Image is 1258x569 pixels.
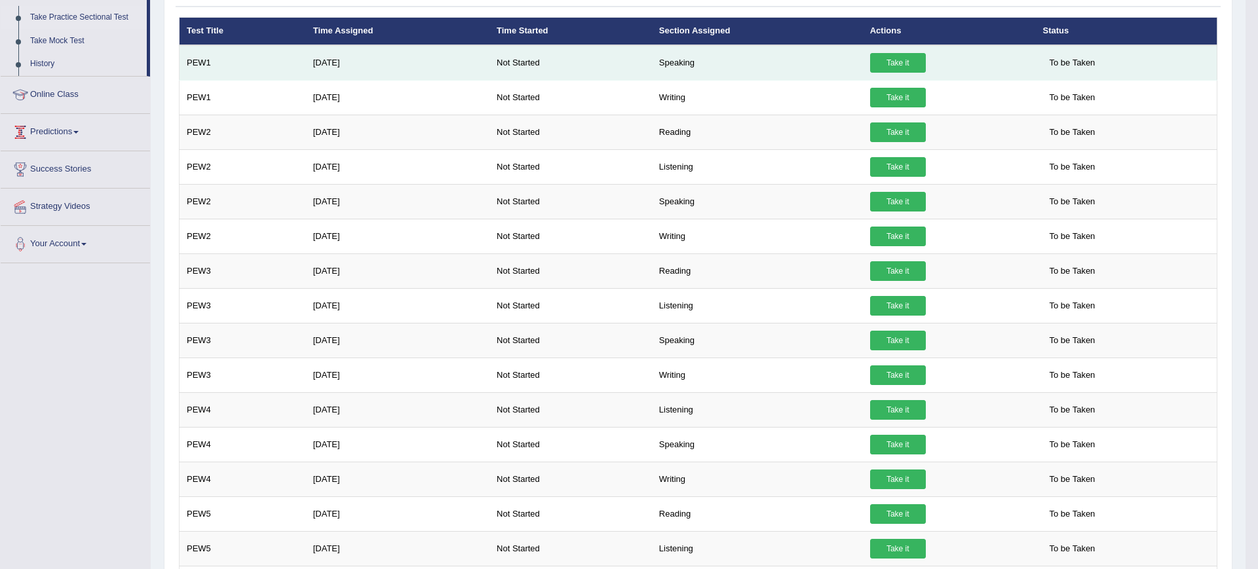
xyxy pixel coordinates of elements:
[306,288,489,323] td: [DATE]
[652,253,863,288] td: Reading
[1,114,150,147] a: Predictions
[489,462,652,496] td: Not Started
[652,18,863,45] th: Section Assigned
[1042,331,1101,350] span: To be Taken
[870,539,926,559] a: Take it
[1042,504,1101,524] span: To be Taken
[870,88,926,107] a: Take it
[1,151,150,184] a: Success Stories
[24,29,147,53] a: Take Mock Test
[489,427,652,462] td: Not Started
[870,261,926,281] a: Take it
[652,45,863,81] td: Speaking
[306,531,489,566] td: [DATE]
[180,253,306,288] td: PEW3
[489,80,652,115] td: Not Started
[1042,400,1101,420] span: To be Taken
[1042,435,1101,454] span: To be Taken
[652,288,863,323] td: Listening
[180,462,306,496] td: PEW4
[863,18,1036,45] th: Actions
[306,323,489,358] td: [DATE]
[870,365,926,385] a: Take it
[489,45,652,81] td: Not Started
[180,288,306,323] td: PEW3
[870,296,926,316] a: Take it
[1042,296,1101,316] span: To be Taken
[306,496,489,531] td: [DATE]
[870,227,926,246] a: Take it
[306,18,489,45] th: Time Assigned
[652,184,863,219] td: Speaking
[1042,157,1101,177] span: To be Taken
[180,358,306,392] td: PEW3
[306,219,489,253] td: [DATE]
[489,18,652,45] th: Time Started
[489,392,652,427] td: Not Started
[306,80,489,115] td: [DATE]
[870,504,926,524] a: Take it
[180,496,306,531] td: PEW5
[306,358,489,392] td: [DATE]
[489,323,652,358] td: Not Started
[870,469,926,489] a: Take it
[652,496,863,531] td: Reading
[306,184,489,219] td: [DATE]
[652,219,863,253] td: Writing
[180,80,306,115] td: PEW1
[652,115,863,149] td: Reading
[1042,122,1101,142] span: To be Taken
[180,427,306,462] td: PEW4
[870,53,926,73] a: Take it
[306,427,489,462] td: [DATE]
[306,115,489,149] td: [DATE]
[870,122,926,142] a: Take it
[489,253,652,288] td: Not Started
[180,149,306,184] td: PEW2
[306,45,489,81] td: [DATE]
[1042,88,1101,107] span: To be Taken
[870,192,926,211] a: Take it
[1,77,150,109] a: Online Class
[180,184,306,219] td: PEW2
[306,392,489,427] td: [DATE]
[870,331,926,350] a: Take it
[870,400,926,420] a: Take it
[652,392,863,427] td: Listening
[870,435,926,454] a: Take it
[652,149,863,184] td: Listening
[24,52,147,76] a: History
[652,531,863,566] td: Listening
[1,226,150,259] a: Your Account
[180,323,306,358] td: PEW3
[652,80,863,115] td: Writing
[180,219,306,253] td: PEW2
[652,323,863,358] td: Speaking
[489,149,652,184] td: Not Started
[1042,227,1101,246] span: To be Taken
[1035,18,1217,45] th: Status
[489,184,652,219] td: Not Started
[489,531,652,566] td: Not Started
[489,219,652,253] td: Not Started
[1042,365,1101,385] span: To be Taken
[652,358,863,392] td: Writing
[306,462,489,496] td: [DATE]
[180,45,306,81] td: PEW1
[652,462,863,496] td: Writing
[180,115,306,149] td: PEW2
[489,358,652,392] td: Not Started
[1042,53,1101,73] span: To be Taken
[1,189,150,221] a: Strategy Videos
[870,157,926,177] a: Take it
[180,392,306,427] td: PEW4
[1042,539,1101,559] span: To be Taken
[180,18,306,45] th: Test Title
[306,149,489,184] td: [DATE]
[489,496,652,531] td: Not Started
[1042,469,1101,489] span: To be Taken
[1042,261,1101,281] span: To be Taken
[24,6,147,29] a: Take Practice Sectional Test
[489,115,652,149] td: Not Started
[306,253,489,288] td: [DATE]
